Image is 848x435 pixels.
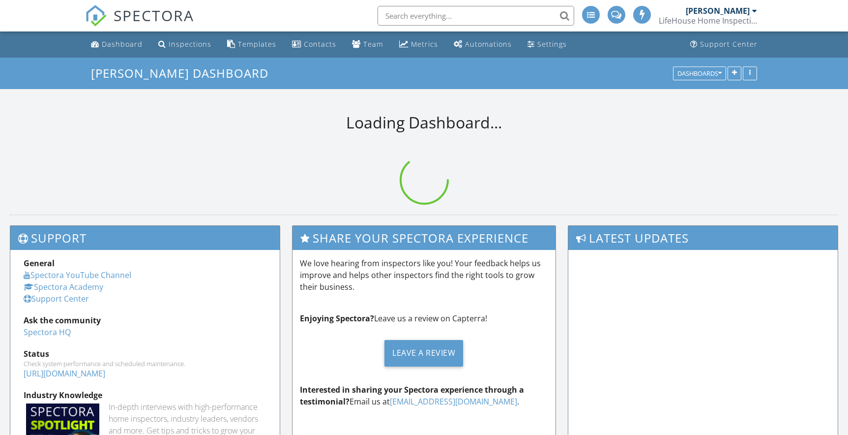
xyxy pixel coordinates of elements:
a: Automations (Advanced) [450,35,516,54]
div: Settings [537,39,567,49]
div: Automations [465,39,512,49]
a: Spectora Academy [24,281,103,292]
p: We love hearing from inspectors like you! Your feedback helps us improve and helps other inspecto... [300,257,549,293]
p: Email us at . [300,384,549,407]
a: Dashboard [87,35,146,54]
div: Templates [238,39,276,49]
div: Inspections [169,39,211,49]
div: Dashboard [102,39,143,49]
div: Metrics [411,39,438,49]
div: Team [363,39,383,49]
a: Leave a Review [300,332,549,374]
button: Dashboards [673,66,726,80]
div: LifeHouse Home Inspections [659,16,757,26]
strong: General [24,258,55,269]
p: Leave us a review on Capterra! [300,312,549,324]
strong: Interested in sharing your Spectora experience through a testimonial? [300,384,524,407]
a: [URL][DOMAIN_NAME] [24,368,105,379]
input: Search everything... [378,6,574,26]
h3: Support [10,226,280,250]
div: Leave a Review [384,340,463,367]
div: Industry Knowledge [24,389,266,401]
a: Contacts [288,35,340,54]
span: SPECTORA [114,5,194,26]
div: Contacts [304,39,336,49]
a: Spectora HQ [24,327,71,338]
a: SPECTORA [85,13,194,34]
div: Support Center [700,39,758,49]
div: Status [24,348,266,360]
div: [PERSON_NAME] [686,6,750,16]
strong: Enjoying Spectora? [300,313,374,324]
a: Inspections [154,35,215,54]
a: Support Center [24,293,89,304]
a: Templates [223,35,280,54]
div: Check system performance and scheduled maintenance. [24,360,266,368]
a: Metrics [395,35,442,54]
a: Team [348,35,387,54]
div: Dashboards [677,70,722,77]
img: The Best Home Inspection Software - Spectora [85,5,107,27]
a: Support Center [686,35,761,54]
div: Ask the community [24,314,266,326]
a: Spectora YouTube Channel [24,270,131,280]
a: [EMAIL_ADDRESS][DOMAIN_NAME] [390,396,517,407]
a: [PERSON_NAME] Dashboard [91,65,277,81]
a: Settings [524,35,571,54]
h3: Latest Updates [568,226,838,250]
h3: Share Your Spectora Experience [292,226,556,250]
